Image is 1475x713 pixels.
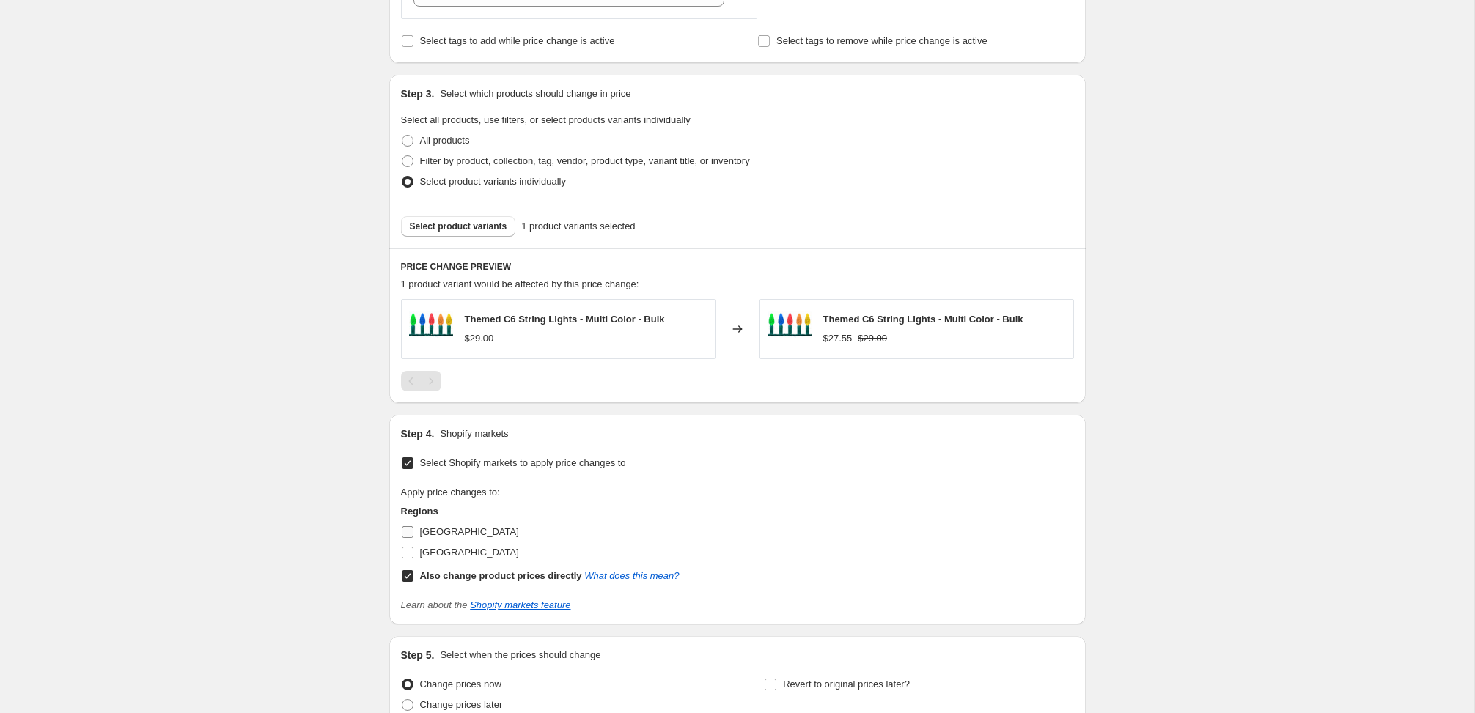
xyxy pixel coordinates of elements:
b: Also change product prices directly [420,570,582,581]
span: 1 product variant would be affected by this price change: [401,278,639,289]
a: What does this mean? [584,570,679,581]
span: All products [420,135,470,146]
span: Apply price changes to: [401,487,500,498]
div: $27.55 [823,331,853,346]
p: Shopify markets [440,426,508,441]
p: Select when the prices should change [440,648,600,662]
span: Change prices now [420,679,501,690]
span: Filter by product, collection, tag, vendor, product type, variant title, or inventory [420,155,750,166]
h2: Step 4. [401,426,435,441]
span: Select tags to add while price change is active [420,35,615,46]
span: Revert to original prices later? [783,679,910,690]
span: Select product variants [410,221,507,232]
span: Change prices later [420,699,503,710]
i: Learn about the [401,599,571,610]
span: Themed C6 String Lights - Multi Color - Bulk [823,314,1023,325]
span: 1 product variants selected [521,219,635,234]
nav: Pagination [401,371,441,391]
img: Commercial-Christmas-Multi-Bulb-C6-Green-Wire-Lit-Close-Up_80x.jpg [768,307,812,351]
span: Select all products, use filters, or select products variants individually [401,114,691,125]
p: Select which products should change in price [440,86,630,101]
h3: Regions [401,504,680,519]
span: [GEOGRAPHIC_DATA] [420,547,519,558]
strike: $29.00 [858,331,887,346]
span: [GEOGRAPHIC_DATA] [420,526,519,537]
span: Themed C6 String Lights - Multi Color - Bulk [465,314,665,325]
h2: Step 3. [401,86,435,101]
span: Select Shopify markets to apply price changes to [420,457,626,468]
h2: Step 5. [401,648,435,662]
img: Commercial-Christmas-Multi-Bulb-C6-Green-Wire-Lit-Close-Up_80x.jpg [409,307,453,351]
a: Shopify markets feature [470,599,570,610]
h6: PRICE CHANGE PREVIEW [401,261,1074,273]
button: Select product variants [401,216,516,237]
div: $29.00 [465,331,494,346]
span: Select product variants individually [420,176,566,187]
span: Select tags to remove while price change is active [776,35,987,46]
